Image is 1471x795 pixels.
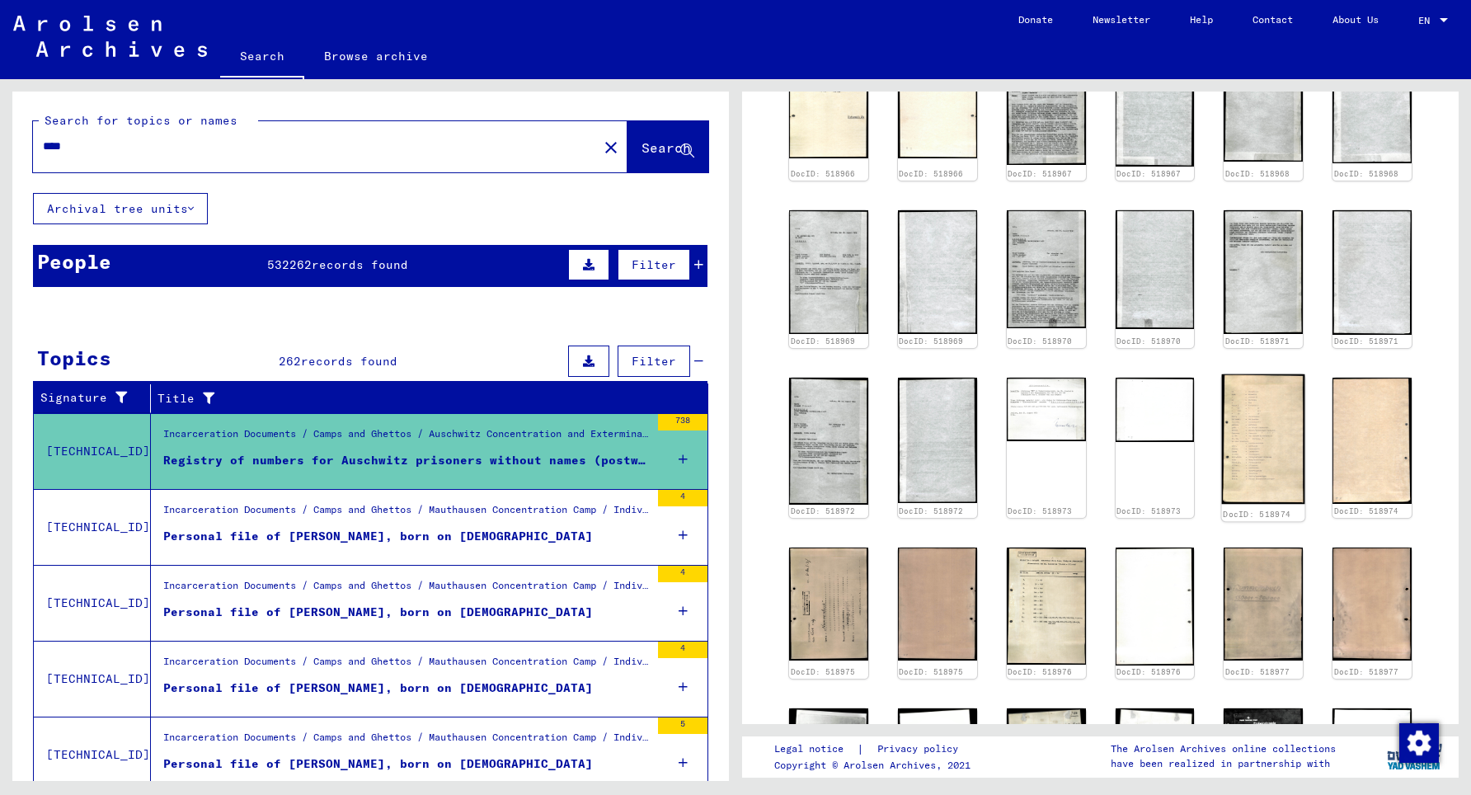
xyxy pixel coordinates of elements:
[13,16,207,57] img: Arolsen_neg.svg
[898,378,977,502] img: 002.jpg
[1116,506,1181,515] a: DocID: 518973
[789,548,868,660] img: 001.jpg
[279,354,301,369] span: 262
[1225,667,1290,676] a: DocID: 518977
[1008,169,1072,178] a: DocID: 518967
[1007,210,1086,328] img: 001.jpg
[163,426,650,449] div: Incarceration Documents / Camps and Ghettos / Auschwitz Concentration and Extermination Camp / Li...
[1332,41,1412,163] img: 002.jpg
[1007,378,1086,441] img: 001.jpg
[595,130,627,163] button: Clear
[898,548,977,661] img: 002.jpg
[312,257,408,272] span: records found
[1007,41,1086,165] img: 001.jpg
[267,257,312,272] span: 532262
[864,741,978,758] a: Privacy policy
[1116,708,1195,772] img: 002.jpg
[37,343,111,373] div: Topics
[163,452,650,469] div: Registry of numbers for Auschwitz prisoners without names (postwar collection) - 150000 - 200000 ...
[791,169,855,178] a: DocID: 518966
[163,755,593,773] div: Personal file of [PERSON_NAME], born on [DEMOGRAPHIC_DATA]
[774,758,978,773] p: Copyright © Arolsen Archives, 2021
[163,528,593,545] div: Personal file of [PERSON_NAME], born on [DEMOGRAPHIC_DATA]
[1334,336,1398,346] a: DocID: 518971
[618,249,690,280] button: Filter
[1116,548,1195,665] img: 002.jpg
[1116,336,1181,346] a: DocID: 518970
[1224,210,1303,334] img: 001.jpg
[658,566,707,582] div: 4
[163,604,593,621] div: Personal file of [PERSON_NAME], born on [DEMOGRAPHIC_DATA]
[1007,548,1086,665] img: 001.jpg
[658,490,707,506] div: 4
[658,642,707,658] div: 4
[1399,723,1439,763] img: Change consent
[1116,41,1195,167] img: 002.jpg
[1116,210,1195,329] img: 002.jpg
[1116,378,1195,442] img: 002.jpg
[1116,667,1181,676] a: DocID: 518976
[1418,15,1436,26] span: EN
[301,354,397,369] span: records found
[658,717,707,734] div: 5
[1332,708,1412,773] img: 002.jpg
[1332,548,1412,661] img: 002.jpg
[789,41,868,158] img: 001.jpg
[1334,667,1398,676] a: DocID: 518977
[642,139,691,156] span: Search
[1008,506,1072,515] a: DocID: 518973
[774,741,978,758] div: |
[1384,736,1445,777] img: yv_logo.png
[1334,506,1398,515] a: DocID: 518974
[899,506,963,515] a: DocID: 518972
[658,414,707,430] div: 738
[1222,374,1305,505] img: 001.jpg
[1007,708,1086,771] img: 001.jpg
[618,346,690,377] button: Filter
[1224,41,1303,162] img: 001.jpg
[33,193,208,224] button: Archival tree units
[1332,210,1412,335] img: 002.jpg
[789,210,868,334] img: 001.jpg
[627,121,708,172] button: Search
[304,36,448,76] a: Browse archive
[163,502,650,525] div: Incarceration Documents / Camps and Ghettos / Mauthausen Concentration Camp / Individual Document...
[45,113,237,128] mat-label: Search for topics or names
[1334,169,1398,178] a: DocID: 518968
[1116,169,1181,178] a: DocID: 518967
[1225,169,1290,178] a: DocID: 518968
[1332,378,1412,504] img: 002.jpg
[163,654,650,677] div: Incarceration Documents / Camps and Ghettos / Mauthausen Concentration Camp / Individual Document...
[1008,667,1072,676] a: DocID: 518976
[791,667,855,676] a: DocID: 518975
[774,741,857,758] a: Legal notice
[899,169,963,178] a: DocID: 518966
[1224,548,1303,660] img: 001.jpg
[1111,741,1336,756] p: The Arolsen Archives online collections
[163,730,650,753] div: Incarceration Documents / Camps and Ghettos / Mauthausen Concentration Camp / Individual Document...
[34,641,151,717] td: [TECHNICAL_ID]
[157,385,692,412] div: Title
[34,489,151,565] td: [TECHNICAL_ID]
[40,389,138,407] div: Signature
[157,390,675,407] div: Title
[791,506,855,515] a: DocID: 518972
[34,717,151,793] td: [TECHNICAL_ID]
[898,210,977,334] img: 002.jpg
[1224,708,1303,772] img: 001.jpg
[163,680,593,697] div: Personal file of [PERSON_NAME], born on [DEMOGRAPHIC_DATA]
[632,257,676,272] span: Filter
[40,385,154,412] div: Signature
[34,565,151,641] td: [TECHNICAL_ID]
[1111,756,1336,771] p: have been realized in partnership with
[898,41,977,158] img: 002.jpg
[1225,336,1290,346] a: DocID: 518971
[899,336,963,346] a: DocID: 518969
[632,354,676,369] span: Filter
[791,336,855,346] a: DocID: 518969
[1224,510,1291,520] a: DocID: 518974
[1008,336,1072,346] a: DocID: 518970
[601,138,621,158] mat-icon: close
[34,413,151,489] td: [TECHNICAL_ID]
[789,378,868,504] img: 001.jpg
